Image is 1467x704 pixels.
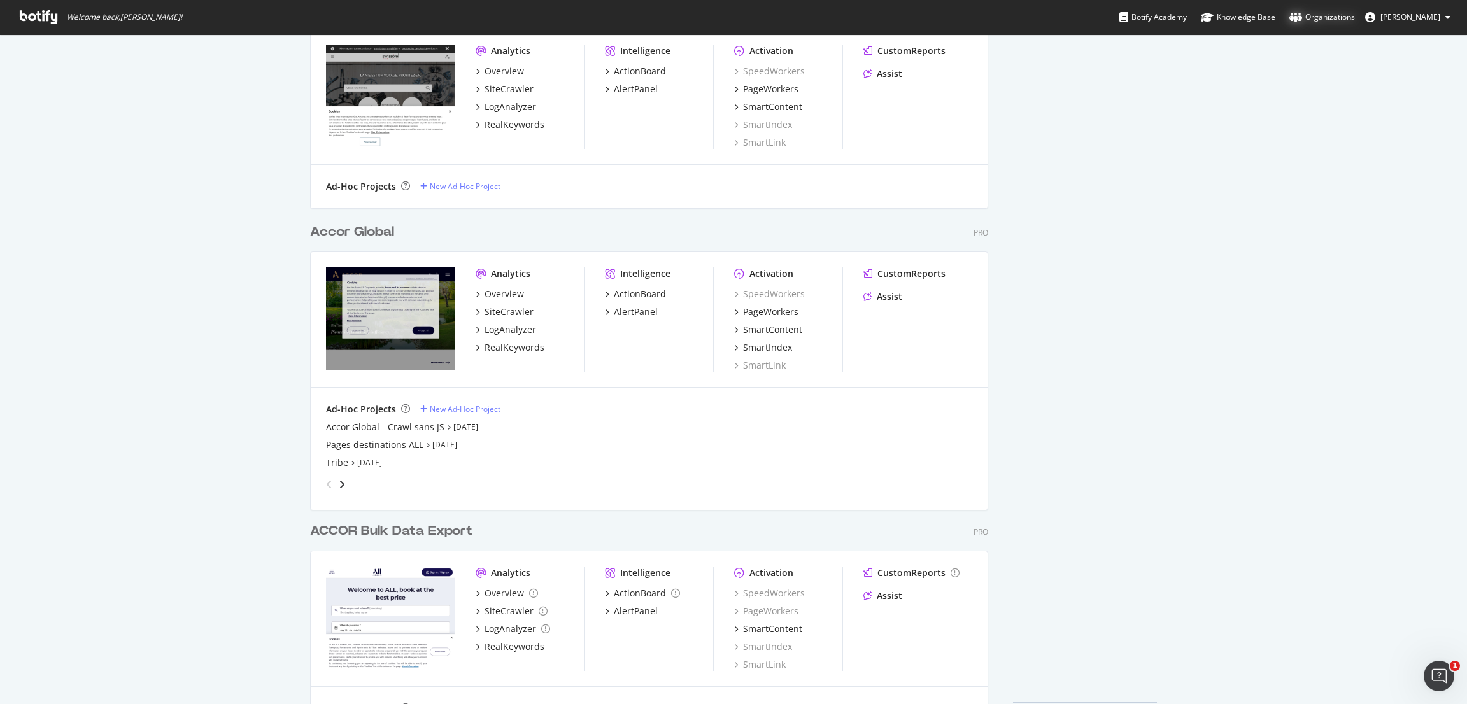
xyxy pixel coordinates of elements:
[67,12,182,22] span: Welcome back, [PERSON_NAME] !
[485,323,536,336] div: LogAnalyzer
[734,640,792,653] a: SmartIndex
[476,587,538,600] a: Overview
[485,623,536,635] div: LogAnalyzer
[326,439,423,451] a: Pages destinations ALL
[326,456,348,469] a: Tribe
[420,404,500,414] a: New Ad-Hoc Project
[605,605,658,617] a: AlertPanel
[605,83,658,95] a: AlertPanel
[1289,11,1355,24] div: Organizations
[476,288,524,300] a: Overview
[326,180,396,193] div: Ad-Hoc Projects
[734,288,805,300] a: SpeedWorkers
[1380,11,1440,22] span: Vimala Ngonekeo
[614,83,658,95] div: AlertPanel
[743,306,798,318] div: PageWorkers
[1424,661,1454,691] iframe: Intercom live chat
[476,101,536,113] a: LogAnalyzer
[1119,11,1187,24] div: Botify Academy
[326,267,455,370] img: all.accor.com
[326,421,444,433] a: Accor Global - Crawl sans JS
[734,587,805,600] a: SpeedWorkers
[485,306,534,318] div: SiteCrawler
[734,118,792,131] a: SmartIndex
[863,589,902,602] a: Assist
[476,623,550,635] a: LogAnalyzer
[453,421,478,432] a: [DATE]
[614,65,666,78] div: ActionBoard
[614,605,658,617] div: AlertPanel
[430,404,500,414] div: New Ad-Hoc Project
[485,118,544,131] div: RealKeywords
[863,567,960,579] a: CustomReports
[310,223,394,241] div: Accor Global
[485,640,544,653] div: RealKeywords
[476,118,544,131] a: RealKeywords
[430,181,500,192] div: New Ad-Hoc Project
[1355,7,1461,27] button: [PERSON_NAME]
[476,605,548,617] a: SiteCrawler
[743,323,802,336] div: SmartContent
[974,227,988,238] div: Pro
[485,101,536,113] div: LogAnalyzer
[620,267,670,280] div: Intelligence
[734,658,786,671] a: SmartLink
[476,640,544,653] a: RealKeywords
[491,567,530,579] div: Analytics
[326,403,396,416] div: Ad-Hoc Projects
[326,45,455,148] img: www.swissotel.fr
[476,65,524,78] a: Overview
[310,522,472,540] div: ACCOR Bulk Data Export
[743,83,798,95] div: PageWorkers
[321,474,337,495] div: angle-left
[974,526,988,537] div: Pro
[877,567,946,579] div: CustomReports
[326,567,455,670] img: bulk.accor.com
[485,605,534,617] div: SiteCrawler
[734,101,802,113] a: SmartContent
[485,288,524,300] div: Overview
[620,567,670,579] div: Intelligence
[877,45,946,57] div: CustomReports
[614,587,666,600] div: ActionBoard
[734,341,792,354] a: SmartIndex
[734,83,798,95] a: PageWorkers
[877,67,902,80] div: Assist
[863,267,946,280] a: CustomReports
[734,323,802,336] a: SmartContent
[734,136,786,149] a: SmartLink
[476,323,536,336] a: LogAnalyzer
[734,306,798,318] a: PageWorkers
[476,341,544,354] a: RealKeywords
[734,359,786,372] a: SmartLink
[1450,661,1460,671] span: 1
[485,65,524,78] div: Overview
[863,290,902,303] a: Assist
[605,288,666,300] a: ActionBoard
[734,623,802,635] a: SmartContent
[743,341,792,354] div: SmartIndex
[749,567,793,579] div: Activation
[734,605,798,617] a: PageWorkers
[605,306,658,318] a: AlertPanel
[485,83,534,95] div: SiteCrawler
[743,623,802,635] div: SmartContent
[863,67,902,80] a: Assist
[310,522,478,540] a: ACCOR Bulk Data Export
[432,439,457,450] a: [DATE]
[734,65,805,78] a: SpeedWorkers
[1201,11,1275,24] div: Knowledge Base
[357,457,382,468] a: [DATE]
[605,587,680,600] a: ActionBoard
[491,267,530,280] div: Analytics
